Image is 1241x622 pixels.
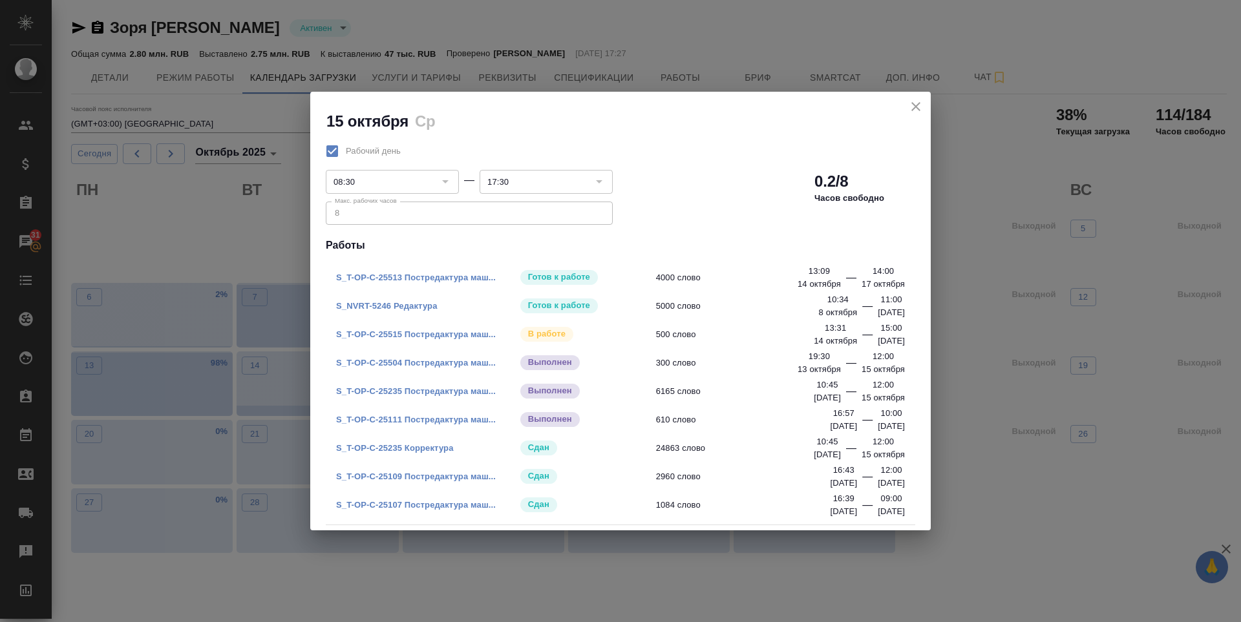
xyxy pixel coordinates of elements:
p: 10:34 [827,293,849,306]
p: 09:00 [881,492,902,505]
p: [DATE] [830,477,857,490]
p: Выполнен [528,356,572,369]
p: 14:00 [873,265,894,278]
span: 5000 слово [656,300,839,313]
p: [DATE] [878,306,905,319]
p: [DATE] [814,391,841,404]
p: 13 октября [798,363,841,376]
div: — [846,355,856,376]
a: S_T-OP-C-25235 Постредактура маш... [336,386,496,396]
p: [DATE] [814,448,841,461]
a: S_NVRT-5246 Редактура [336,301,437,311]
p: [DATE] [830,505,857,518]
p: 10:45 [816,378,838,391]
div: — [464,172,474,188]
p: 15 октября [862,391,905,404]
span: 2960 слово [656,470,839,483]
p: [DATE] [830,420,857,433]
h2: 0.2/8 [814,171,848,192]
div: — [862,412,873,433]
p: 11:00 [881,293,902,306]
p: 10:45 [816,435,838,448]
span: 1084 слово [656,499,839,512]
p: 15:00 [881,322,902,335]
p: 14 октября [798,278,841,291]
div: — [862,327,873,347]
p: [DATE] [878,477,905,490]
p: 12:00 [873,378,894,391]
p: 13:09 [809,265,830,278]
p: Сдан [528,470,549,482]
p: 14 октября [814,335,857,347]
p: 13:31 [825,322,846,335]
a: S_T-OP-C-25504 Постредактура маш... [336,358,496,368]
p: 12:00 [873,350,894,363]
p: [DATE] [878,335,905,347]
p: 16:43 [833,464,854,477]
p: Готов к работе [528,271,590,284]
span: 4000 слово [656,271,839,284]
div: — [846,270,856,291]
span: 300 слово [656,357,839,369]
a: S_T-OP-C-25107 Постредактура маш... [336,500,496,510]
p: Сдан [528,498,549,511]
div: — [862,469,873,490]
p: 19:30 [809,350,830,363]
h2: 15 октября [326,112,408,130]
a: S_T-OP-C-25109 Постредактура маш... [336,472,496,481]
a: S_T-OP-C-25235 Корректура [336,443,454,453]
p: 8 октября [819,306,858,319]
p: [DATE] [878,505,905,518]
p: 16:39 [833,492,854,505]
p: Выполнен [528,413,572,426]
span: 6165 слово [656,385,839,398]
h4: Работы [326,238,915,253]
span: Рабочий день [346,145,401,158]
div: — [846,441,856,461]
p: Готов к работе [528,299,590,312]
button: close [906,97,926,116]
p: Выполнен [528,384,572,397]
p: 12:00 [881,464,902,477]
div: — [862,497,873,518]
p: 12:00 [873,435,894,448]
p: 10:00 [881,407,902,420]
div: — [862,298,873,319]
a: S_T-OP-C-25513 Постредактура маш... [336,273,496,282]
p: 15 октября [862,363,905,376]
a: S_T-OP-C-25111 Постредактура маш... [336,415,496,424]
p: [DATE] [878,420,905,433]
p: Сдан [528,441,549,454]
span: 24863 слово [656,442,839,455]
span: 500 слово [656,328,839,341]
h2: Ср [415,112,436,130]
div: — [846,384,856,404]
p: Часов свободно [814,192,884,205]
p: В работе [528,327,566,340]
p: 17 октября [862,278,905,291]
p: 16:57 [833,407,854,420]
span: 610 слово [656,413,839,426]
a: S_T-OP-C-25515 Постредактура маш... [336,329,496,339]
p: 15 октября [862,448,905,461]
